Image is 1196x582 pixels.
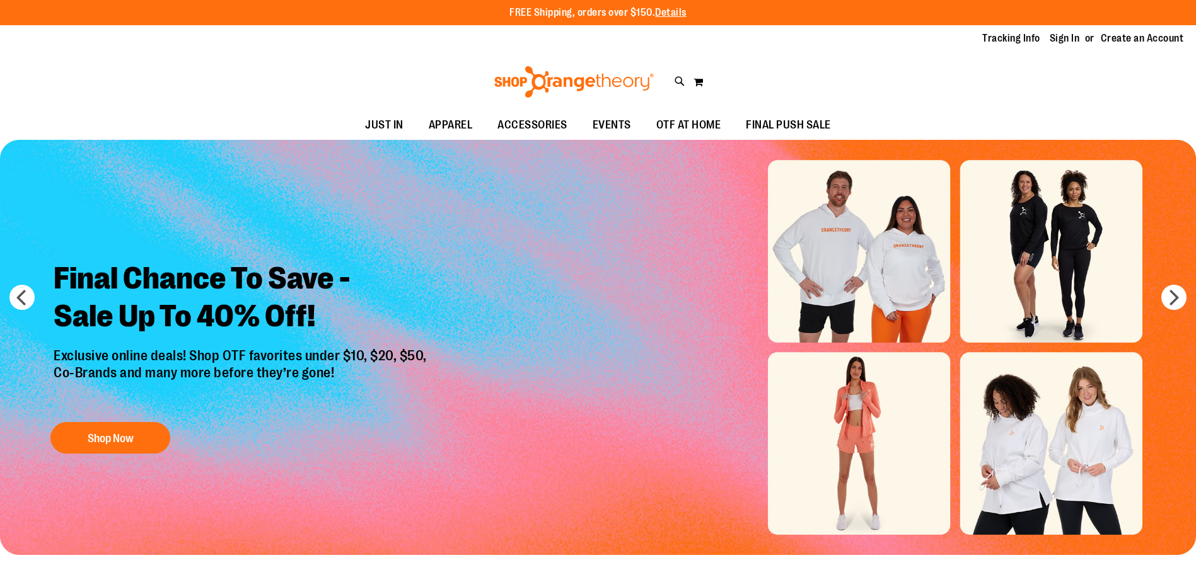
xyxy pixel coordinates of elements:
[982,31,1040,45] a: Tracking Info
[492,66,656,98] img: Shop Orangetheory
[1101,31,1184,45] a: Create an Account
[9,285,35,310] button: prev
[746,111,831,139] span: FINAL PUSH SALE
[44,250,439,460] a: Final Chance To Save -Sale Up To 40% Off! Exclusive online deals! Shop OTF favorites under $10, $...
[1161,285,1187,310] button: next
[509,6,687,20] p: FREE Shipping, orders over $150.
[365,111,404,139] span: JUST IN
[429,111,473,139] span: APPAREL
[44,250,439,348] h2: Final Chance To Save - Sale Up To 40% Off!
[497,111,567,139] span: ACCESSORIES
[593,111,631,139] span: EVENTS
[1050,31,1080,45] a: Sign In
[655,7,687,18] a: Details
[44,348,439,409] p: Exclusive online deals! Shop OTF favorites under $10, $20, $50, Co-Brands and many more before th...
[50,422,170,454] button: Shop Now
[656,111,721,139] span: OTF AT HOME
